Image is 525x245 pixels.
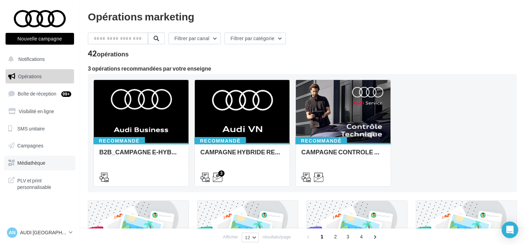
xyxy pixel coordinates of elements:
div: CAMPAGNE HYBRIDE RECHARGEABLE [200,148,284,162]
div: 42 [88,50,129,57]
span: résultats/page [262,234,291,240]
span: Médiathèque [17,160,45,166]
a: Médiathèque [4,156,75,170]
a: PLV et print personnalisable [4,173,75,193]
span: 12 [245,235,250,240]
button: Filtrer par catégorie [224,33,286,44]
a: Campagnes [4,138,75,153]
span: SMS unitaire [17,125,45,131]
div: Opérations marketing [88,11,517,21]
div: opérations [97,51,129,57]
div: Recommandé [194,137,246,145]
div: 3 opérations recommandées par votre enseigne [88,66,517,71]
a: Boîte de réception99+ [4,86,75,101]
div: B2B_CAMPAGNE E-HYBRID OCTOBRE [99,148,183,162]
button: Filtrer par canal [168,33,221,44]
div: Recommandé [93,137,145,145]
a: Opérations [4,69,75,84]
a: SMS unitaire [4,121,75,136]
a: Visibilité en ligne [4,104,75,119]
span: 4 [356,231,367,242]
span: AN [9,229,16,236]
div: 3 [218,170,224,176]
span: Notifications [18,56,45,62]
span: 2 [330,231,341,242]
p: AUDI [GEOGRAPHIC_DATA] [20,229,66,236]
span: Opérations [18,73,42,79]
span: Campagnes [17,143,44,148]
div: Open Intercom Messenger [501,221,518,238]
button: Nouvelle campagne [6,33,74,45]
a: AN AUDI [GEOGRAPHIC_DATA] [6,226,74,239]
div: Recommandé [295,137,347,145]
div: 99+ [61,91,71,97]
button: 12 [242,233,259,242]
span: 3 [342,231,353,242]
span: Afficher [223,234,238,240]
div: CAMPAGNE CONTROLE TECHNIQUE 25€ OCTOBRE [301,148,385,162]
span: PLV et print personnalisable [17,176,71,191]
button: Notifications [4,52,73,66]
span: 1 [316,231,328,242]
span: Visibilité en ligne [19,108,54,114]
span: Boîte de réception [18,91,56,97]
